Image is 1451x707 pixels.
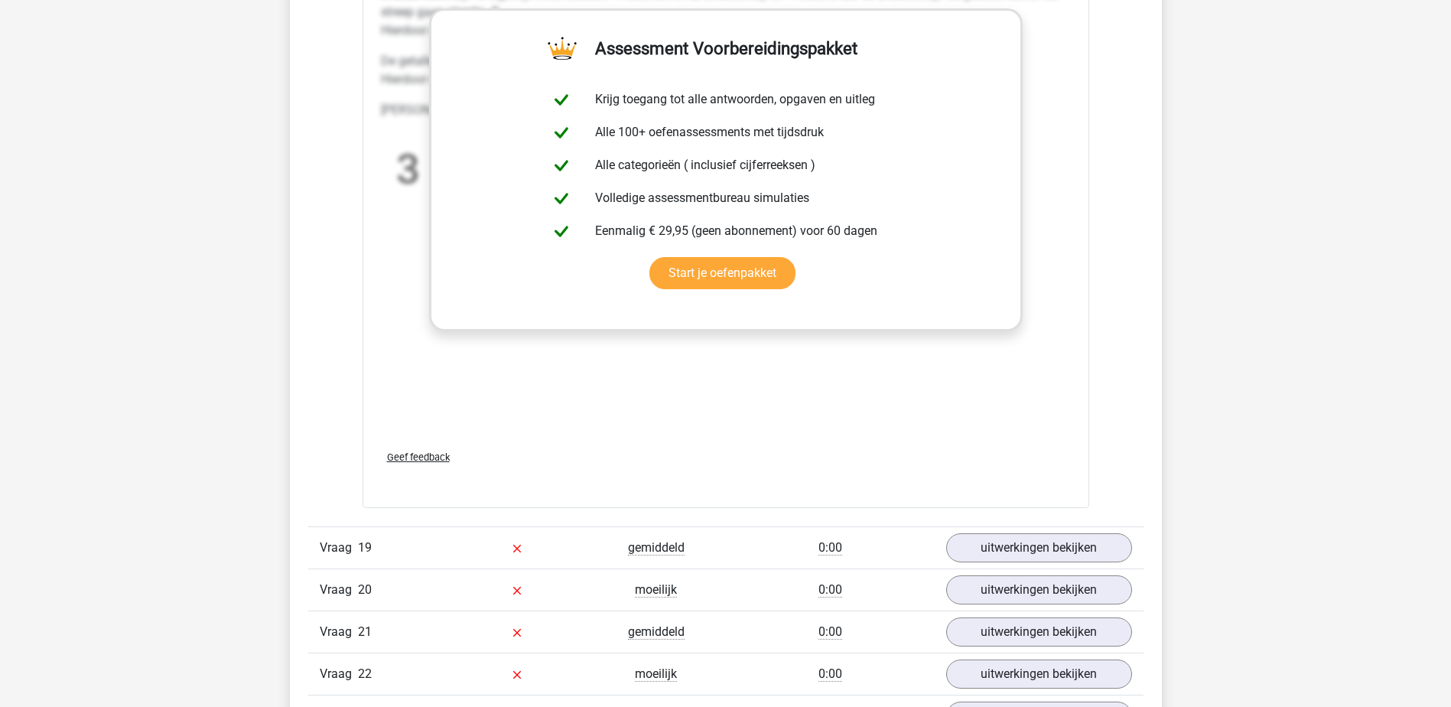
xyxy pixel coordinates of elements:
[818,624,842,640] span: 0:00
[635,582,677,598] span: moeilijk
[358,666,372,681] span: 22
[358,582,372,597] span: 20
[320,665,358,683] span: Vraag
[320,581,358,599] span: Vraag
[628,540,685,555] span: gemiddeld
[635,666,677,682] span: moeilijk
[320,539,358,557] span: Vraag
[358,624,372,639] span: 21
[381,101,1071,119] p: [PERSON_NAME] goed hoe je de breuken in de reeks moet herschrijven om de reeksen te herkennen.
[818,540,842,555] span: 0:00
[649,257,795,289] a: Start je oefenpakket
[946,617,1132,647] a: uitwerkingen bekijken
[946,660,1132,689] a: uitwerkingen bekijken
[381,52,1071,89] p: De getallen onder de streep gaan steeds: -5 Hierdoor onstaat de volgende reeks: [1, -4, -9, -14, ...
[818,666,842,682] span: 0:00
[387,451,450,463] span: Geef feedback
[358,540,372,555] span: 19
[946,533,1132,562] a: uitwerkingen bekijken
[946,575,1132,604] a: uitwerkingen bekijken
[628,624,685,640] span: gemiddeld
[320,623,358,641] span: Vraag
[818,582,842,598] span: 0:00
[396,146,419,191] tspan: 3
